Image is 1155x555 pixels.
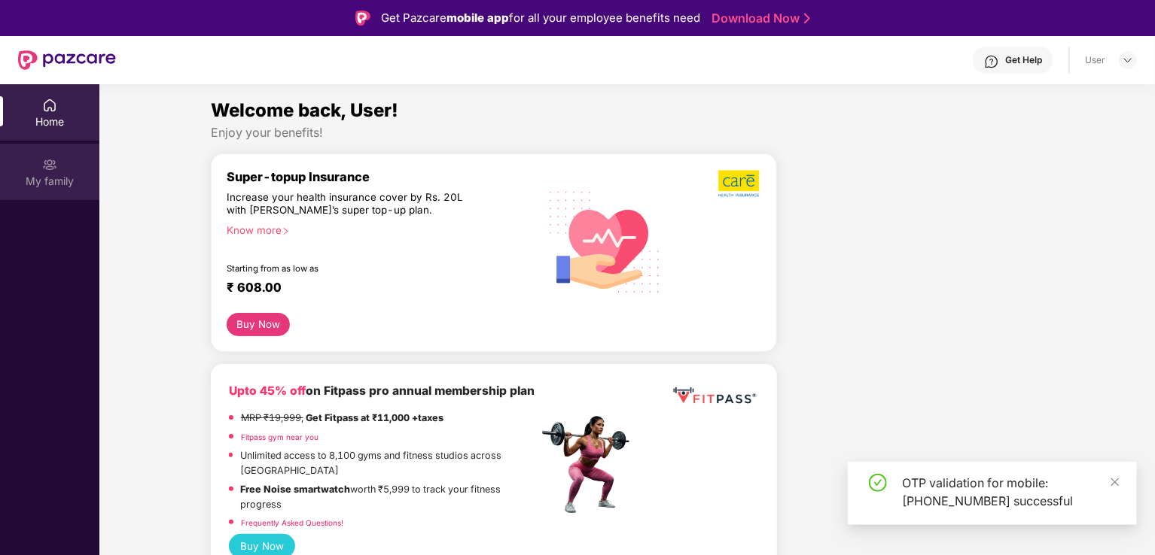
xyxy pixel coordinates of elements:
strong: mobile app [446,11,509,25]
img: fpp.png [538,412,643,517]
div: Get Help [1005,54,1042,66]
img: fppp.png [670,382,758,410]
div: OTP validation for mobile: [PHONE_NUMBER] successful [902,474,1119,510]
img: New Pazcare Logo [18,50,116,70]
div: Starting from as low as [227,263,474,274]
img: svg+xml;base64,PHN2ZyBpZD0iRHJvcGRvd24tMzJ4MzIiIHhtbG5zPSJodHRwOi8vd3d3LnczLm9yZy8yMDAwL3N2ZyIgd2... [1122,54,1134,66]
b: on Fitpass pro annual membership plan [229,384,535,398]
img: svg+xml;base64,PHN2ZyBpZD0iSG9tZSIgeG1sbnM9Imh0dHA6Ly93d3cudzMub3JnLzIwMDAvc3ZnIiB3aWR0aD0iMjAiIG... [42,98,57,113]
div: Get Pazcare for all your employee benefits need [381,9,700,27]
a: Download Now [712,11,806,26]
img: svg+xml;base64,PHN2ZyB4bWxucz0iaHR0cDovL3d3dy53My5vcmcvMjAwMC9zdmciIHhtbG5zOnhsaW5rPSJodHRwOi8vd3... [538,173,672,309]
img: Stroke [804,11,810,26]
div: Increase your health insurance cover by Rs. 20L with [PERSON_NAME]’s super top-up plan. [227,191,474,218]
img: svg+xml;base64,PHN2ZyB3aWR0aD0iMjAiIGhlaWdodD0iMjAiIHZpZXdCb3g9IjAgMCAyMCAyMCIgZmlsbD0ibm9uZSIgeG... [42,157,57,172]
p: Unlimited access to 8,100 gyms and fitness studios across [GEOGRAPHIC_DATA] [240,448,538,478]
img: b5dec4f62d2307b9de63beb79f102df3.png [718,169,761,198]
strong: Get Fitpass at ₹11,000 +taxes [306,412,443,423]
a: Frequently Asked Questions! [241,518,343,527]
span: Welcome back, User! [211,99,398,121]
div: Enjoy your benefits! [211,125,1044,141]
span: right [282,227,290,235]
div: Super-topup Insurance [227,169,538,184]
span: check-circle [869,474,887,492]
p: worth ₹5,999 to track your fitness progress [241,482,538,512]
strong: Free Noise smartwatch [241,484,351,495]
div: Know more [227,224,529,235]
del: MRP ₹19,999, [241,412,303,423]
div: User [1085,54,1105,66]
b: Upto 45% off [229,384,306,398]
span: close [1110,477,1120,487]
img: svg+xml;base64,PHN2ZyBpZD0iSGVscC0zMngzMiIgeG1sbnM9Imh0dHA6Ly93d3cudzMub3JnLzIwMDAvc3ZnIiB3aWR0aD... [984,54,999,69]
div: ₹ 608.00 [227,280,523,298]
a: Fitpass gym near you [241,432,318,441]
img: Logo [355,11,370,26]
button: Buy Now [227,313,291,336]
